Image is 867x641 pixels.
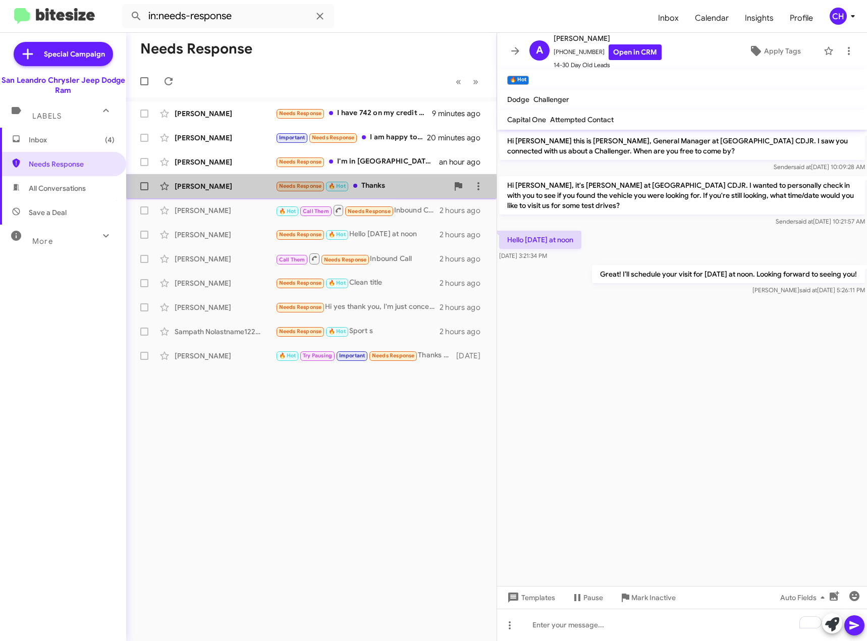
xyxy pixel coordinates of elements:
[44,49,105,59] span: Special Campaign
[507,95,529,104] span: Dodge
[175,230,276,240] div: [PERSON_NAME]
[609,44,662,60] a: Open in CRM
[276,350,454,361] div: Thanks to [PERSON_NAME] for the follow up.
[795,218,813,225] span: said at
[175,157,276,167] div: [PERSON_NAME]
[821,8,856,25] button: CH
[140,41,252,57] h1: Needs Response
[175,133,276,143] div: [PERSON_NAME]
[276,204,440,217] div: Inbound Call
[372,352,415,359] span: Needs Response
[175,254,276,264] div: [PERSON_NAME]
[439,157,489,167] div: an hour ago
[774,163,865,171] span: Sender [DATE] 10:09:28 AM
[499,132,865,160] p: Hi [PERSON_NAME] this is [PERSON_NAME], General Manager at [GEOGRAPHIC_DATA] CDJR. I saw you conn...
[276,132,428,143] div: I am happy to hear your thoughts but I am only coming in if the number works for this car
[432,109,489,119] div: 9 minutes ago
[276,229,440,240] div: Hello [DATE] at noon
[440,302,489,312] div: 2 hours ago
[764,42,801,60] span: Apply Tags
[329,231,346,238] span: 🔥 Hot
[428,133,489,143] div: 20 minutes ago
[279,134,305,141] span: Important
[324,256,367,263] span: Needs Response
[122,4,334,28] input: Search
[473,75,478,88] span: »
[29,135,115,145] span: Inbox
[279,183,322,189] span: Needs Response
[554,32,662,44] span: [PERSON_NAME]
[29,159,115,169] span: Needs Response
[440,327,489,337] div: 2 hours ago
[303,208,329,215] span: Call Them
[780,589,829,607] span: Auto Fields
[279,158,322,165] span: Needs Response
[554,44,662,60] span: [PHONE_NUMBER]
[611,589,684,607] button: Mark Inactive
[782,4,821,33] a: Profile
[440,230,489,240] div: 2 hours ago
[687,4,737,33] a: Calendar
[650,4,687,33] a: Inbox
[279,256,305,263] span: Call Them
[505,589,555,607] span: Templates
[450,71,467,92] button: Previous
[175,278,276,288] div: [PERSON_NAME]
[303,352,332,359] span: Try Pausing
[440,205,489,216] div: 2 hours ago
[276,108,432,119] div: I have 742 on my credit score
[450,71,484,92] nav: Page navigation example
[175,327,276,337] div: Sampath Nolastname122682462
[830,8,847,25] div: CH
[329,280,346,286] span: 🔥 Hot
[440,254,489,264] div: 2 hours ago
[497,589,563,607] button: Templates
[454,351,489,361] div: [DATE]
[550,115,614,124] span: Attempted Contact
[276,326,440,337] div: Sport s
[276,277,440,289] div: Clean title
[29,183,86,193] span: All Conversations
[175,109,276,119] div: [PERSON_NAME]
[105,135,115,145] span: (4)
[279,231,322,238] span: Needs Response
[175,205,276,216] div: [PERSON_NAME]
[175,302,276,312] div: [PERSON_NAME]
[279,304,322,310] span: Needs Response
[279,280,322,286] span: Needs Response
[329,183,346,189] span: 🔥 Hot
[32,237,53,246] span: More
[592,265,865,283] p: Great! I’ll schedule your visit for [DATE] at noon. Looking forward to seeing you!
[312,134,355,141] span: Needs Response
[507,76,529,85] small: 🔥 Hot
[772,589,837,607] button: Auto Fields
[507,115,546,124] span: Capital One
[731,42,819,60] button: Apply Tags
[279,352,296,359] span: 🔥 Hot
[536,42,543,59] span: A
[793,163,811,171] span: said at
[499,176,865,215] p: Hi [PERSON_NAME], it's [PERSON_NAME] at [GEOGRAPHIC_DATA] CDJR. I wanted to personally check in w...
[499,252,547,259] span: [DATE] 3:21:34 PM
[29,207,67,218] span: Save a Deal
[279,328,322,335] span: Needs Response
[737,4,782,33] a: Insights
[776,218,865,225] span: Sender [DATE] 10:21:57 AM
[14,42,113,66] a: Special Campaign
[279,110,322,117] span: Needs Response
[631,589,676,607] span: Mark Inactive
[276,301,440,313] div: Hi yes thank you, I'm just concerned about a down payment.. I'm not really in a financial positio...
[583,589,603,607] span: Pause
[339,352,365,359] span: Important
[276,156,439,168] div: I'm in [GEOGRAPHIC_DATA][PERSON_NAME] so not easy to go there
[329,328,346,335] span: 🔥 Hot
[799,286,817,294] span: said at
[32,112,62,121] span: Labels
[752,286,865,294] span: [PERSON_NAME] [DATE] 5:26:11 PM
[276,252,440,265] div: Inbound Call
[467,71,484,92] button: Next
